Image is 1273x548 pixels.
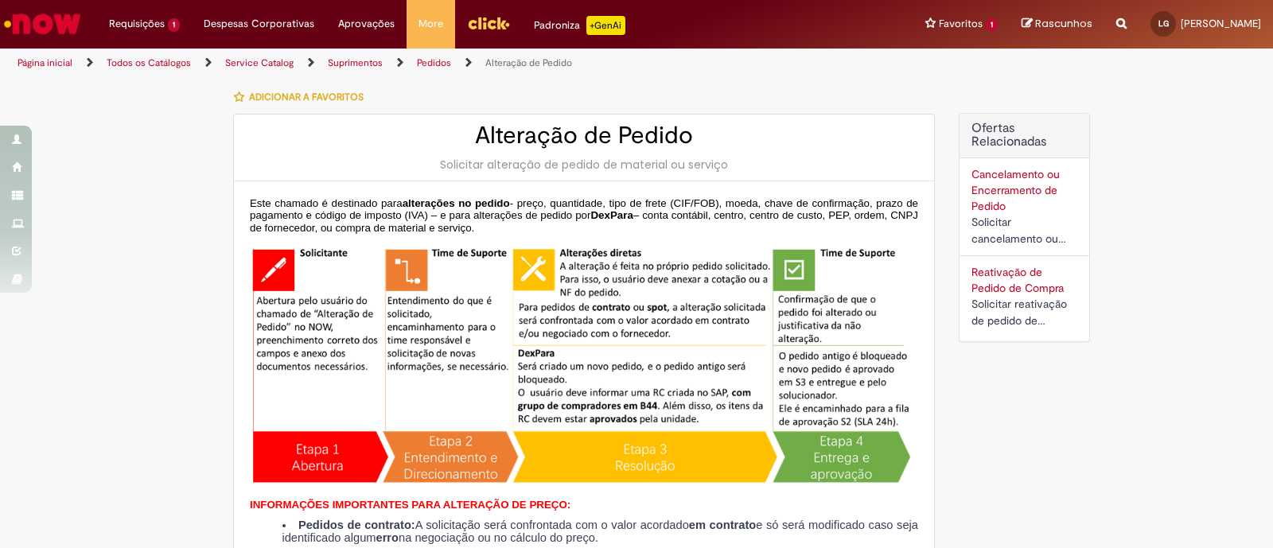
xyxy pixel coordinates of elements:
[971,122,1077,150] h2: Ofertas Relacionadas
[109,16,165,32] span: Requisições
[250,122,918,149] h2: Alteração de Pedido
[250,197,918,222] span: - preço, quantidade, tipo de frete (CIF/FOB), moeda, chave de confirmação, prazo de pagamento e c...
[1181,17,1261,30] span: [PERSON_NAME]
[204,16,314,32] span: Despesas Corporativas
[250,197,403,209] span: Este chamado é destinado para
[250,209,918,234] span: – conta contábil, centro, centro de custo, PEP, ordem, CNPJ de fornecedor, ou compra de material ...
[689,519,756,531] strong: em contrato
[168,18,180,32] span: 1
[1035,16,1092,31] span: Rascunhos
[233,80,372,114] button: Adicionar a Favoritos
[971,265,1064,295] a: Reativação de Pedido de Compra
[1022,17,1092,32] a: Rascunhos
[485,56,572,69] a: Alteração de Pedido
[971,296,1077,329] div: Solicitar reativação de pedido de compra cancelado ou bloqueado.
[2,8,84,40] img: ServiceNow
[417,56,451,69] a: Pedidos
[403,197,510,209] span: alterações no pedido
[298,519,415,531] strong: Pedidos de contrato:
[971,167,1060,213] a: Cancelamento ou Encerramento de Pedido
[328,56,383,69] a: Suprimentos
[12,49,837,78] ul: Trilhas de página
[1158,18,1169,29] span: LG
[959,113,1090,342] div: Ofertas Relacionadas
[986,18,998,32] span: 1
[971,214,1077,247] div: Solicitar cancelamento ou encerramento de Pedido.
[467,11,510,35] img: click_logo_yellow_360x200.png
[225,56,294,69] a: Service Catalog
[250,157,918,173] div: Solicitar alteração de pedido de material ou serviço
[376,531,399,544] strong: erro
[586,16,625,35] p: +GenAi
[249,91,364,103] span: Adicionar a Favoritos
[282,519,918,544] li: A solicitação será confrontada com o valor acordado e só será modificado caso seja identificado a...
[338,16,395,32] span: Aprovações
[107,56,191,69] a: Todos os Catálogos
[250,499,570,511] span: INFORMAÇÕES IMPORTANTES PARA ALTERAÇÃO DE PREÇO:
[590,209,633,221] span: DexPara
[418,16,443,32] span: More
[534,16,625,35] div: Padroniza
[18,56,72,69] a: Página inicial
[939,16,983,32] span: Favoritos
